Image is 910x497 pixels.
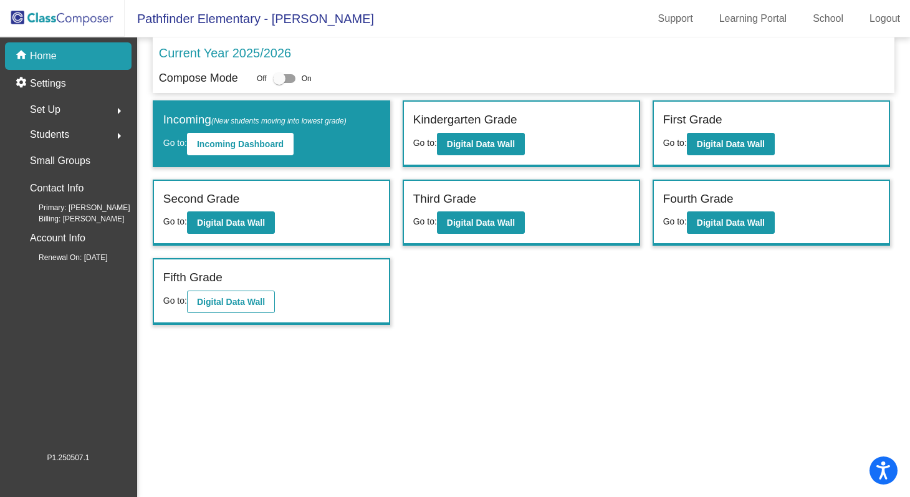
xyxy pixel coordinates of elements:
label: Third Grade [413,190,476,208]
a: Logout [860,9,910,29]
a: Learning Portal [709,9,797,29]
span: Go to: [163,138,187,148]
span: Go to: [163,216,187,226]
b: Digital Data Wall [447,139,515,149]
span: Set Up [30,101,60,118]
span: Go to: [663,138,687,148]
span: Pathfinder Elementary - [PERSON_NAME] [125,9,374,29]
span: Go to: [663,216,687,226]
label: Second Grade [163,190,240,208]
span: Off [257,73,267,84]
p: Small Groups [30,152,90,170]
label: Incoming [163,111,347,129]
span: Billing: [PERSON_NAME] [19,213,124,224]
button: Incoming Dashboard [187,133,294,155]
b: Digital Data Wall [197,297,265,307]
b: Digital Data Wall [697,139,765,149]
span: Renewal On: [DATE] [19,252,107,263]
button: Digital Data Wall [437,133,525,155]
b: Incoming Dashboard [197,139,284,149]
p: Current Year 2025/2026 [159,44,291,62]
button: Digital Data Wall [187,291,275,313]
mat-icon: arrow_right [112,104,127,118]
p: Home [30,49,57,64]
label: First Grade [663,111,722,129]
p: Account Info [30,229,85,247]
p: Compose Mode [159,70,238,87]
label: Fourth Grade [663,190,734,208]
mat-icon: home [15,49,30,64]
span: Go to: [413,216,437,226]
button: Digital Data Wall [187,211,275,234]
span: On [302,73,312,84]
button: Digital Data Wall [437,211,525,234]
span: Students [30,126,69,143]
button: Digital Data Wall [687,211,775,234]
p: Settings [30,76,66,91]
mat-icon: arrow_right [112,128,127,143]
b: Digital Data Wall [197,218,265,228]
span: (New students moving into lowest grade) [211,117,347,125]
b: Digital Data Wall [447,218,515,228]
span: Go to: [413,138,437,148]
p: Contact Info [30,180,84,197]
span: Go to: [163,296,187,306]
b: Digital Data Wall [697,218,765,228]
a: Support [648,9,703,29]
label: Fifth Grade [163,269,223,287]
button: Digital Data Wall [687,133,775,155]
label: Kindergarten Grade [413,111,517,129]
a: School [803,9,853,29]
mat-icon: settings [15,76,30,91]
span: Primary: [PERSON_NAME] [19,202,130,213]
